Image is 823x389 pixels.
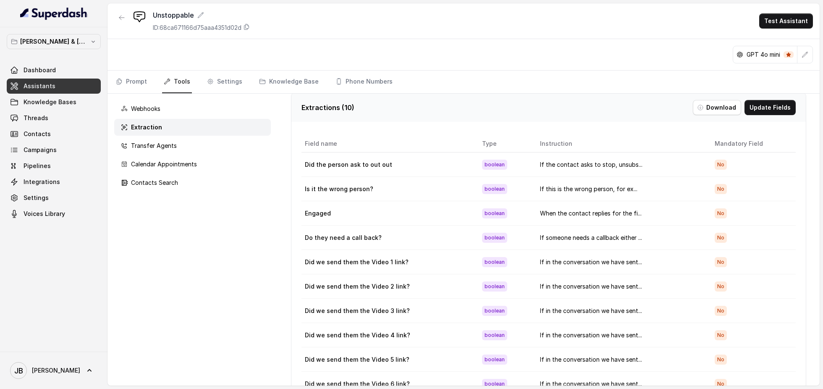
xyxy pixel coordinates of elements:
td: If in the conversation we have sent... [533,323,708,347]
a: Knowledge Bases [7,95,101,110]
span: No [715,379,727,389]
a: [PERSON_NAME] [7,359,101,382]
nav: Tabs [114,71,813,93]
a: Threads [7,110,101,126]
td: If in the conversation we have sent... [533,347,708,372]
span: No [715,306,727,316]
td: Did we send them the Video 3 link? [301,299,475,323]
span: No [715,281,727,292]
span: boolean [482,233,507,243]
span: Dashboard [24,66,56,74]
p: Contacts Search [131,179,178,187]
span: boolean [482,160,507,170]
p: [PERSON_NAME] & [PERSON_NAME] [20,37,87,47]
td: When the contact replies for the fi... [533,201,708,226]
th: Instruction [533,135,708,152]
a: Pipelines [7,158,101,173]
td: If someone needs a callback either ... [533,226,708,250]
span: Knowledge Bases [24,98,76,106]
td: Did we send them the Video 5 link? [301,347,475,372]
span: boolean [482,330,507,340]
span: No [715,257,727,267]
p: Extraction [131,123,162,131]
span: No [715,355,727,365]
span: [PERSON_NAME] [32,366,80,375]
span: boolean [482,184,507,194]
p: ID: 68ca671166d75aaa4351d02d [153,24,241,32]
td: If in the conversation we have sent... [533,274,708,299]
div: Unstoppable [153,10,250,20]
td: Is it the wrong person? [301,177,475,201]
span: Campaigns [24,146,57,154]
a: Campaigns [7,142,101,158]
a: Dashboard [7,63,101,78]
td: If this is the wrong person, for ex... [533,177,708,201]
span: Settings [24,194,49,202]
span: boolean [482,379,507,389]
td: Do they need a call back? [301,226,475,250]
a: Phone Numbers [334,71,394,93]
td: Did we send them the Video 2 link? [301,274,475,299]
span: Integrations [24,178,60,186]
p: Transfer Agents [131,142,177,150]
a: Voices Library [7,206,101,221]
th: Field name [301,135,475,152]
span: Contacts [24,130,51,138]
td: If in the conversation we have sent... [533,299,708,323]
button: [PERSON_NAME] & [PERSON_NAME] [7,34,101,49]
button: Download [693,100,741,115]
span: No [715,208,727,218]
td: If in the conversation we have sent... [533,250,708,274]
p: GPT 4o mini [747,50,780,59]
th: Type [475,135,534,152]
span: boolean [482,208,507,218]
span: boolean [482,257,507,267]
td: Did the person ask to out out [301,152,475,177]
span: Pipelines [24,162,51,170]
img: light.svg [20,7,88,20]
a: Tools [162,71,192,93]
span: Assistants [24,82,55,90]
a: Settings [7,190,101,205]
span: No [715,233,727,243]
span: Threads [24,114,48,122]
a: Settings [205,71,244,93]
span: No [715,160,727,170]
button: Update Fields [744,100,796,115]
span: No [715,330,727,340]
a: Contacts [7,126,101,142]
td: Engaged [301,201,475,226]
p: Webhooks [131,105,160,113]
a: Knowledge Base [257,71,320,93]
a: Assistants [7,79,101,94]
td: Did we send them the Video 1 link? [301,250,475,274]
button: Test Assistant [759,13,813,29]
th: Mandatory Field [708,135,796,152]
text: JB [14,366,23,375]
td: Did we send them the Video 4 link? [301,323,475,347]
td: If the contact asks to stop, unsubs... [533,152,708,177]
p: Extractions ( 10 ) [301,103,354,113]
span: boolean [482,355,507,365]
span: boolean [482,306,507,316]
p: Calendar Appointments [131,160,197,168]
svg: openai logo [737,51,743,58]
span: No [715,184,727,194]
a: Integrations [7,174,101,189]
span: boolean [482,281,507,292]
span: Voices Library [24,210,65,218]
a: Prompt [114,71,149,93]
